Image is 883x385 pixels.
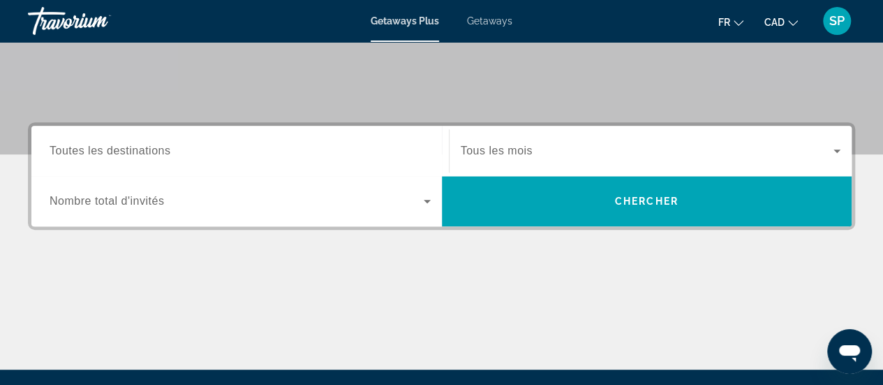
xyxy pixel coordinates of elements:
span: Nombre total d'invités [50,195,164,207]
a: Getaways Plus [371,15,439,27]
button: User Menu [819,6,855,36]
span: CAD [764,17,785,28]
span: Chercher [615,196,678,207]
iframe: Bouton de lancement de la fenêtre de messagerie [827,329,872,374]
input: Select destination [50,143,431,160]
span: SP [829,14,845,28]
button: Change language [718,12,743,32]
a: Travorium [28,3,168,39]
div: Search widget [31,126,852,226]
span: Toutes les destinations [50,145,170,157]
button: Search [442,176,852,226]
span: fr [718,17,730,28]
a: Getaways [467,15,512,27]
button: Change currency [764,12,798,32]
span: Tous les mois [461,145,533,157]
